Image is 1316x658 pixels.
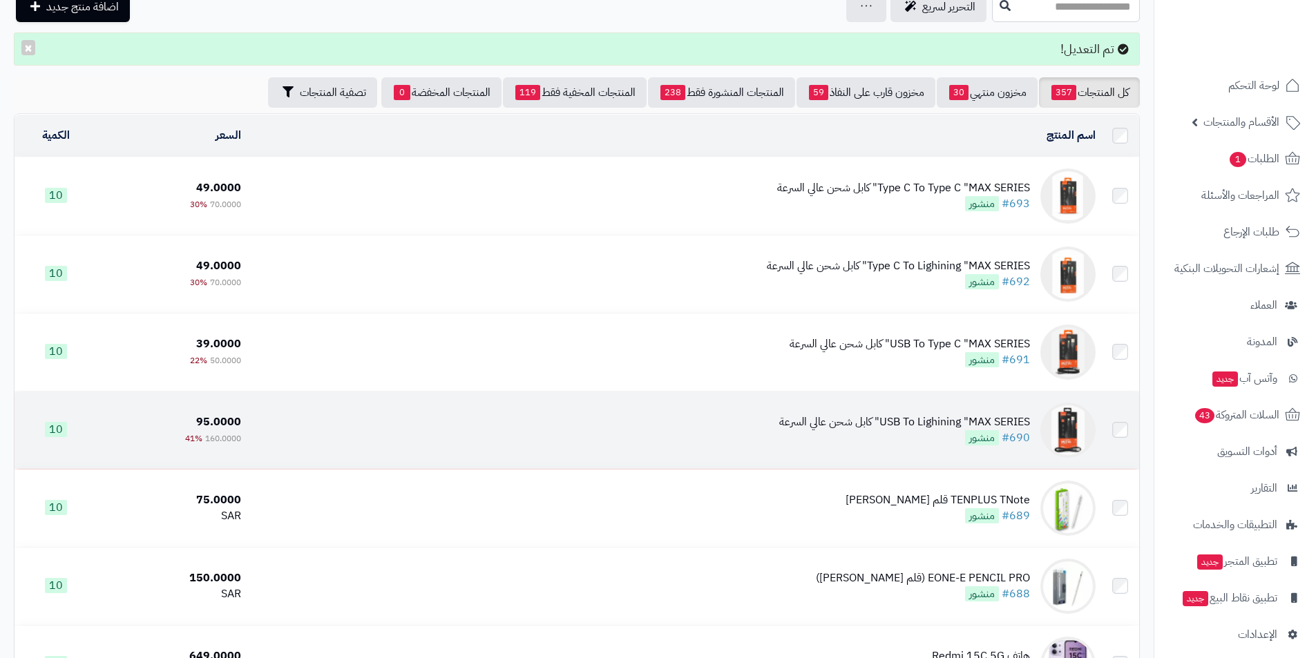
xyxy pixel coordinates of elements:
[1197,554,1223,570] span: جديد
[515,85,540,100] span: 119
[809,85,828,100] span: 59
[210,276,241,289] span: 70.0000
[1183,591,1208,606] span: جديد
[949,85,969,100] span: 30
[1163,398,1308,432] a: السلات المتروكة43
[1163,179,1308,212] a: المراجعات والأسئلة
[1002,586,1030,602] a: #688
[1163,362,1308,395] a: وآتس آبجديد
[45,500,67,515] span: 10
[1201,186,1279,205] span: المراجعات والأسئلة
[190,198,207,211] span: 30%
[45,422,67,437] span: 10
[1040,559,1096,614] img: EONE-E PENCIL PRO (قلم ستايلس احترافي)
[779,414,1030,430] div: USB To Lighining "MAX SERIES" كابل شحن عالي السرعة
[1194,405,1279,425] span: السلات المتروكة
[1163,215,1308,249] a: طلبات الإرجاع
[381,77,502,108] a: المنتجات المخفضة0
[503,77,647,108] a: المنتجات المخفية فقط119
[767,258,1030,274] div: Type C To Lighining "MAX SERIES" كابل شحن عالي السرعة
[1250,296,1277,315] span: العملاء
[21,40,35,55] button: ×
[1181,588,1277,608] span: تطبيق نقاط البيع
[1002,429,1030,446] a: #690
[216,127,241,144] a: السعر
[1040,403,1096,458] img: USB To Lighining "MAX SERIES" كابل شحن عالي السرعة
[394,85,410,100] span: 0
[1047,127,1096,144] a: اسم المنتج
[45,266,67,281] span: 10
[1040,246,1096,302] img: Type C To Lighining "MAX SERIES" كابل شحن عالي السرعة
[45,344,67,359] span: 10
[1163,252,1308,285] a: إشعارات التحويلات البنكية
[797,77,935,108] a: مخزون قارب على النفاذ59
[1194,407,1214,423] span: 43
[185,432,202,445] span: 41%
[190,354,207,367] span: 22%
[196,180,241,196] span: 49.0000
[1040,325,1096,380] img: USB To Type C "MAX SERIES" كابل شحن عالي السرعة
[103,492,241,508] div: 75.0000
[1040,168,1096,224] img: Type C To Type C "MAX SERIES" كابل شحن عالي السرعة
[846,492,1030,508] div: TENPLUS TNote قلم [PERSON_NAME]
[45,578,67,593] span: 10
[1163,142,1308,175] a: الطلبات1
[1163,289,1308,322] a: العملاء
[1163,325,1308,358] a: المدونة
[103,586,241,602] div: SAR
[196,258,241,274] span: 49.0000
[1203,113,1279,132] span: الأقسام والمنتجات
[1163,618,1308,651] a: الإعدادات
[965,196,999,211] span: منشور
[660,85,685,100] span: 238
[965,508,999,523] span: منشور
[965,274,999,289] span: منشور
[1196,552,1277,571] span: تطبيق المتجر
[1051,85,1076,100] span: 357
[103,508,241,524] div: SAR
[965,352,999,367] span: منشور
[1228,76,1279,95] span: لوحة التحكم
[42,127,70,144] a: الكمية
[1217,442,1277,461] span: أدوات التسويق
[1163,435,1308,468] a: أدوات التسويق
[965,430,999,445] span: منشور
[1163,581,1308,615] a: تطبيق نقاط البيعجديد
[268,77,377,108] button: تصفية المنتجات
[1247,332,1277,351] span: المدونة
[196,414,241,430] span: 95.0000
[1002,351,1030,368] a: #691
[1211,369,1277,388] span: وآتس آب
[300,84,366,101] span: تصفية المنتجات
[965,586,999,601] span: منشور
[1251,478,1277,498] span: التقارير
[937,77,1038,108] a: مخزون منتهي30
[1223,222,1279,242] span: طلبات الإرجاع
[816,570,1030,586] div: EONE-E PENCIL PRO (قلم [PERSON_NAME])
[790,336,1030,352] div: USB To Type C "MAX SERIES" كابل شحن عالي السرعة
[103,570,241,586] div: 150.0000
[1163,69,1308,102] a: لوحة التحكم
[210,198,241,211] span: 70.0000
[210,354,241,367] span: 50.0000
[648,77,795,108] a: المنتجات المنشورة فقط238
[1002,507,1030,524] a: #689
[1163,508,1308,541] a: التطبيقات والخدمات
[1193,515,1277,534] span: التطبيقات والخدمات
[1039,77,1140,108] a: كل المنتجات357
[1002,195,1030,212] a: #693
[1229,151,1246,167] span: 1
[196,336,241,352] span: 39.0000
[205,432,241,445] span: 160.0000
[1040,481,1096,536] img: TENPLUS TNote قلم ستايلس
[1002,273,1030,290] a: #692
[777,180,1030,196] div: Type C To Type C "MAX SERIES" كابل شحن عالي السرعة
[1212,371,1238,387] span: جديد
[1222,10,1303,39] img: logo-2.png
[1163,472,1308,505] a: التقارير
[45,188,67,203] span: 10
[1228,149,1279,168] span: الطلبات
[1174,259,1279,278] span: إشعارات التحويلات البنكية
[190,276,207,289] span: 30%
[14,32,1140,66] div: تم التعديل!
